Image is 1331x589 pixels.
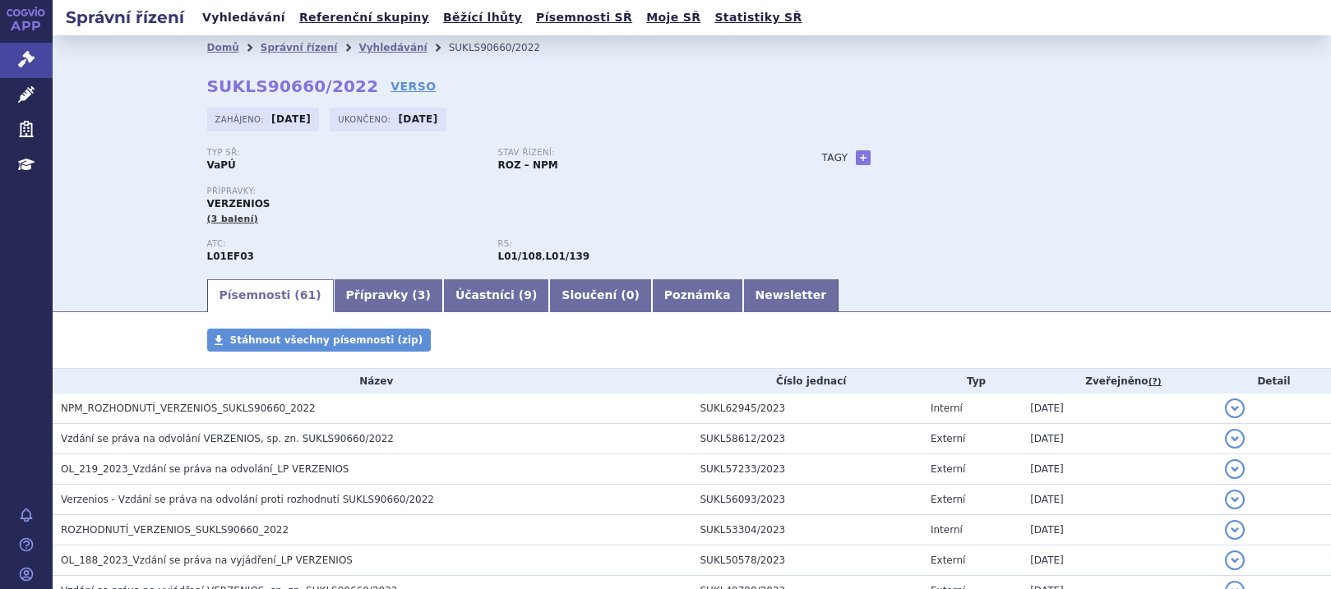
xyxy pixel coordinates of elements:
span: Ukončeno: [338,113,394,126]
strong: ROZ – NPM [498,159,558,171]
td: [DATE] [1022,515,1217,545]
a: Domů [207,42,239,53]
span: VERZENIOS [207,198,270,209]
span: Vzdání se práva na odvolání VERZENIOS, sp. zn. SUKLS90660/2022 [61,433,394,444]
th: Detail [1217,369,1331,393]
a: Účastníci (9) [443,279,549,312]
th: Typ [922,369,1022,393]
span: ROZHODNUTÍ_VERZENIOS_SUKLS90660_2022 [61,524,289,536]
p: Přípravky: [207,186,789,196]
p: RS: [498,239,773,249]
button: detail [1225,398,1245,418]
strong: VaPÚ [207,159,236,171]
span: Verzenios - Vzdání se práva na odvolání proti rozhodnutí SUKLS90660/2022 [61,494,434,505]
span: 9 [524,288,532,301]
td: [DATE] [1022,545,1217,576]
a: Přípravky (3) [334,279,443,312]
a: Běžící lhůty [438,7,527,29]
span: 3 [418,288,426,301]
a: Správní řízení [261,42,338,53]
td: [DATE] [1022,454,1217,485]
a: Sloučení (0) [549,279,651,312]
a: Vyhledávání [358,42,427,53]
strong: [DATE] [398,113,437,125]
a: Poznámka [652,279,743,312]
span: Zahájeno: [215,113,267,126]
a: + [856,150,871,165]
td: SUKL50578/2023 [692,545,922,576]
span: NPM_ROZHODNUTÍ_VERZENIOS_SUKLS90660_2022 [61,403,316,414]
button: detail [1225,459,1245,479]
td: SUKL56093/2023 [692,485,922,515]
span: 61 [300,288,316,301]
li: SUKLS90660/2022 [449,35,562,60]
span: Interní [931,524,963,536]
span: OL_219_2023_Vzdání se práva na odvolání_LP VERZENIOS [61,463,349,475]
strong: ABEMACIKLIB [207,251,254,262]
a: Písemnosti SŘ [531,7,637,29]
span: OL_188_2023_Vzdání se práva na vyjádření_LP VERZENIOS [61,554,353,566]
strong: palbociklib [498,251,543,262]
h2: Správní řízení [53,6,197,29]
strong: [DATE] [271,113,311,125]
a: Statistiky SŘ [709,7,806,29]
span: (3 balení) [207,214,259,224]
strong: SUKLS90660/2022 [207,76,379,96]
td: [DATE] [1022,424,1217,454]
h3: Tagy [822,148,848,168]
td: [DATE] [1022,485,1217,515]
button: detail [1225,550,1245,570]
span: 0 [626,288,635,301]
button: detail [1225,520,1245,540]
span: Externí [931,433,965,444]
strong: abemaciklib [545,251,589,262]
a: Písemnosti (61) [207,279,334,312]
button: detail [1225,490,1245,509]
a: Stáhnout všechny písemnosti (zip) [207,329,432,352]
a: Newsletter [743,279,839,312]
abbr: (?) [1148,376,1162,388]
a: Referenční skupiny [294,7,434,29]
button: detail [1225,429,1245,449]
p: Stav řízení: [498,148,773,158]
td: SUKL53304/2023 [692,515,922,545]
a: VERSO [391,78,436,94]
td: [DATE] [1022,393,1217,424]
span: Interní [931,403,963,414]
span: Stáhnout všechny písemnosti (zip) [230,334,423,346]
span: Externí [931,463,965,475]
div: , [498,239,789,264]
td: SUKL62945/2023 [692,393,922,424]
p: Typ SŘ: [207,148,482,158]
th: Číslo jednací [692,369,922,393]
span: Externí [931,494,965,505]
p: ATC: [207,239,482,249]
th: Název [53,369,692,393]
th: Zveřejněno [1022,369,1217,393]
td: SUKL57233/2023 [692,454,922,485]
a: Moje SŘ [641,7,705,29]
span: Externí [931,554,965,566]
a: Vyhledávání [197,7,290,29]
td: SUKL58612/2023 [692,424,922,454]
